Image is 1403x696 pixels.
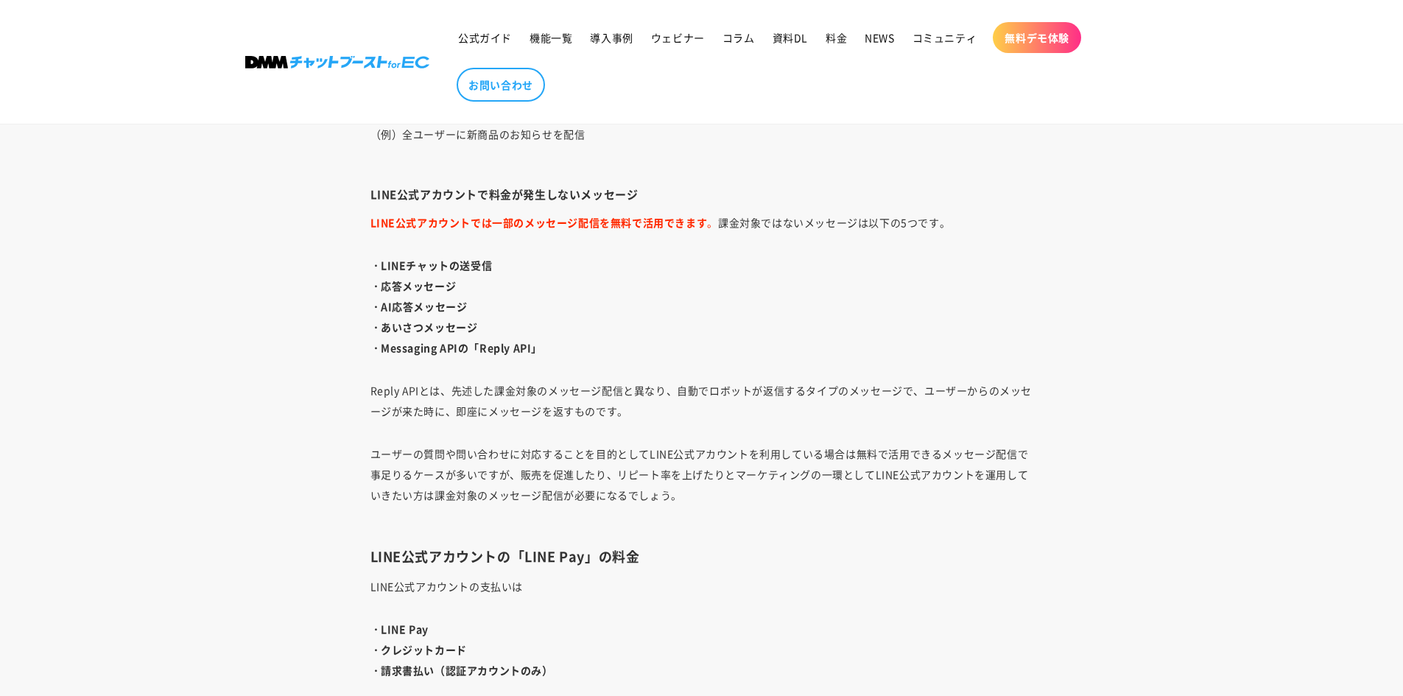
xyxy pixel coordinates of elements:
[370,320,478,334] strong: ・あいさつメッセージ
[245,56,429,68] img: 株式会社DMM Boost
[370,642,467,657] strong: ・クレジットカード
[856,22,903,53] a: NEWS
[826,31,847,44] span: 料金
[449,22,521,53] a: 公式ガイド
[370,443,1033,526] p: ユーザーの質問や問い合わせに対応することを目的としてLINE公式アカウントを利用している場合は無料で活用できるメッセージ配信で事足りるケースが多いですが、販売を促進したり、リピート率を上げたりと...
[1005,31,1069,44] span: 無料デモ体験
[764,22,817,53] a: 資料DL
[370,380,1033,421] p: Reply APIとは、先述した課金対象のメッセージ配信と異なり、自動でロボットが返信するタイプのメッセージで、ユーザーからのメッセージが来た時に、即座にメッセージを返すものです。
[581,22,641,53] a: 導入事例
[370,548,1033,565] h3: LINE公式アカウントの「LINE Pay」の料金
[370,187,1033,202] h4: LINE公式アカウントで料金が発生しないメッセージ
[370,215,708,230] strong: LINE公式アカウントでは一部のメッセージ配信を無料で活用できます
[651,31,705,44] span: ウェビナー
[370,576,1033,597] p: LINE公式アカウントの支払いは
[458,31,512,44] span: 公式ガイド
[370,299,468,314] strong: ・AI応答メッセージ
[773,31,808,44] span: 資料DL
[714,22,764,53] a: コラム
[370,215,718,230] span: 。
[370,278,457,293] strong: ・応答メッセージ
[817,22,856,53] a: 料金
[590,31,633,44] span: 導入事例
[370,212,1033,233] p: 課金対象ではないメッセージは以下の5つです。
[468,78,533,91] span: お問い合わせ
[457,68,545,102] a: お問い合わせ
[865,31,894,44] span: NEWS
[370,340,543,355] strong: ・Messaging APIの「Reply API」
[913,31,977,44] span: コミュニティ
[993,22,1081,53] a: 無料デモ体験
[642,22,714,53] a: ウェビナー
[722,31,755,44] span: コラム
[521,22,581,53] a: 機能一覧
[904,22,986,53] a: コミュニティ
[370,622,429,636] strong: ・LINE Pay
[370,663,553,678] strong: ・請求書払い（認証アカウントのみ）
[530,31,572,44] span: 機能一覧
[370,258,493,273] strong: ・LINEチャットの送受信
